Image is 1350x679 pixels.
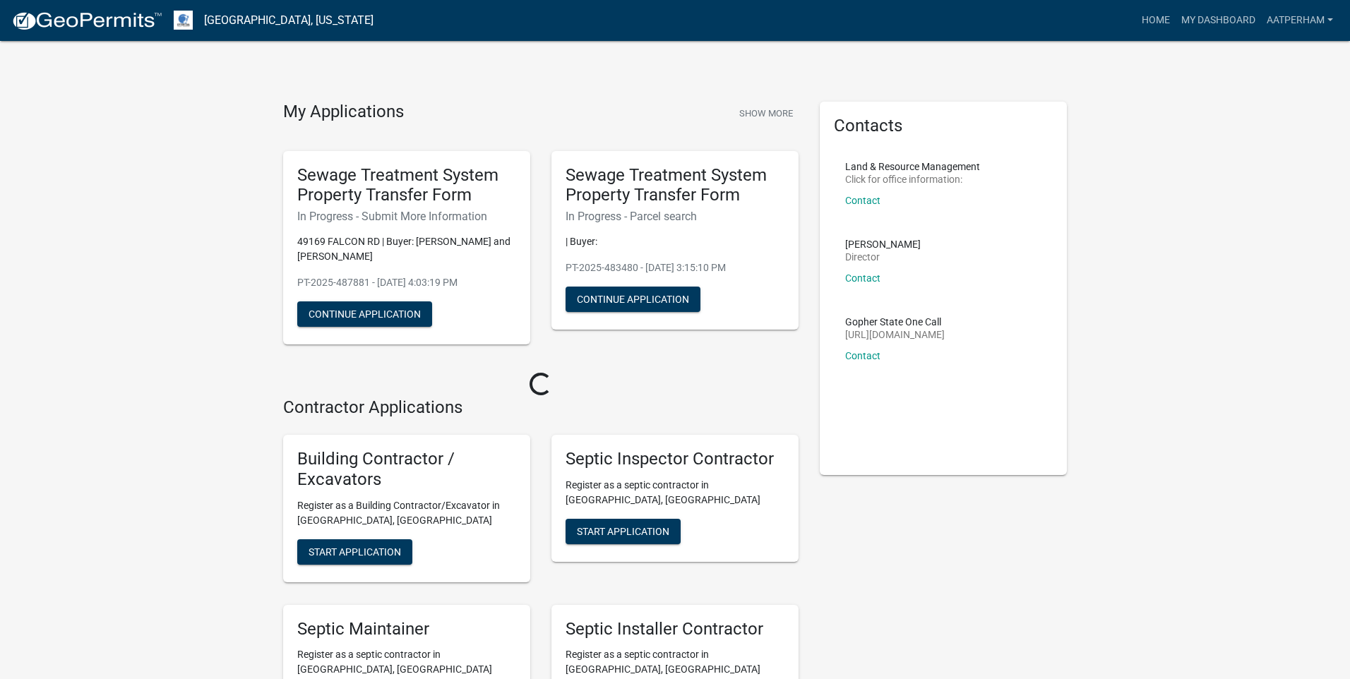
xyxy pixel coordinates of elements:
button: Continue Application [566,287,700,312]
img: Otter Tail County, Minnesota [174,11,193,30]
p: Click for office information: [845,174,980,184]
a: Contact [845,195,880,206]
h6: In Progress - Parcel search [566,210,784,223]
a: AATPerham [1261,7,1339,34]
h5: Septic Inspector Contractor [566,449,784,469]
p: | Buyer: [566,234,784,249]
p: Land & Resource Management [845,162,980,172]
p: Register as a septic contractor in [GEOGRAPHIC_DATA], [GEOGRAPHIC_DATA] [566,647,784,677]
p: 49169 FALCON RD | Buyer: [PERSON_NAME] and [PERSON_NAME] [297,234,516,264]
button: Start Application [566,519,681,544]
p: Register as a Building Contractor/Excavator in [GEOGRAPHIC_DATA], [GEOGRAPHIC_DATA] [297,498,516,528]
h5: Sewage Treatment System Property Transfer Form [566,165,784,206]
h5: Sewage Treatment System Property Transfer Form [297,165,516,206]
span: Start Application [309,546,401,557]
h4: My Applications [283,102,404,123]
p: Gopher State One Call [845,317,945,327]
a: Home [1136,7,1176,34]
span: Start Application [577,525,669,536]
h5: Septic Maintainer [297,619,516,639]
a: [GEOGRAPHIC_DATA], [US_STATE] [204,8,374,32]
a: Contact [845,350,880,361]
a: Contact [845,272,880,284]
p: [PERSON_NAME] [845,239,921,249]
h6: In Progress - Submit More Information [297,210,516,223]
a: My Dashboard [1176,7,1261,34]
p: [URL][DOMAIN_NAME] [845,330,945,339]
p: Register as a septic contractor in [GEOGRAPHIC_DATA], [GEOGRAPHIC_DATA] [297,647,516,677]
p: PT-2025-487881 - [DATE] 4:03:19 PM [297,275,516,290]
p: Register as a septic contractor in [GEOGRAPHIC_DATA], [GEOGRAPHIC_DATA] [566,478,784,507]
p: PT-2025-483480 - [DATE] 3:15:10 PM [566,260,784,275]
button: Start Application [297,539,412,565]
h5: Septic Installer Contractor [566,619,784,639]
h5: Building Contractor / Excavators [297,449,516,490]
h4: Contractor Applications [283,397,799,418]
h5: Contacts [834,116,1053,136]
button: Continue Application [297,301,432,327]
p: Director [845,252,921,262]
button: Show More [734,102,799,125]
